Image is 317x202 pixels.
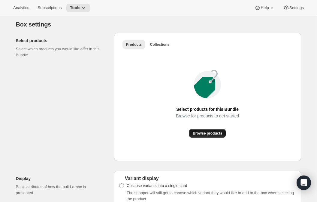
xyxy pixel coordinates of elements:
[16,184,104,196] p: Basic attributes of how the build-a-box is presented.
[13,5,29,10] span: Analytics
[66,4,90,12] button: Tools
[189,129,226,138] button: Browse products
[251,4,278,12] button: Help
[70,5,80,10] span: Tools
[193,131,222,136] span: Browse products
[297,176,311,190] div: Open Intercom Messenger
[38,5,62,10] span: Subscriptions
[126,42,142,47] span: Products
[16,21,301,28] h2: Box settings
[16,46,104,58] p: Select which products you would like offer in this Bundle.
[34,4,65,12] button: Subscriptions
[16,38,104,44] h2: Select products
[150,42,170,47] span: Collections
[280,4,307,12] button: Settings
[127,191,294,201] span: The shopper will still get to choose which variant they would like to add to the box when selecti...
[176,112,239,120] span: Browse for products to get started
[176,105,239,113] span: Select products for this Bundle
[119,176,296,182] div: Variant display
[289,5,304,10] span: Settings
[16,176,104,182] h2: Display
[127,183,187,188] span: Collapse variants into a single card
[10,4,33,12] button: Analytics
[261,5,269,10] span: Help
